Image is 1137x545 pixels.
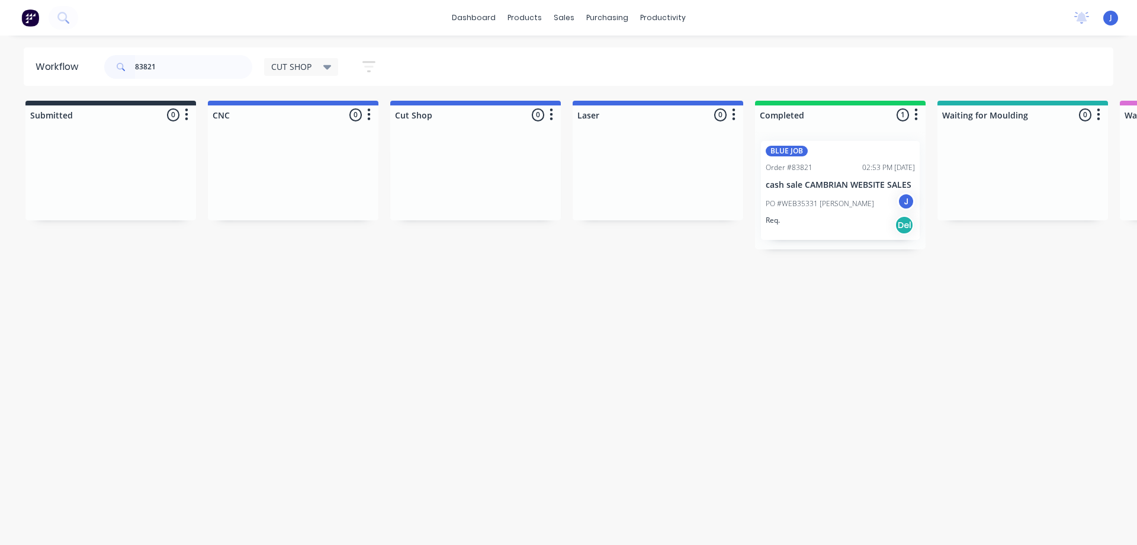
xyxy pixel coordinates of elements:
[634,9,692,27] div: productivity
[548,9,580,27] div: sales
[766,162,812,173] div: Order #83821
[21,9,39,27] img: Factory
[580,9,634,27] div: purchasing
[1110,12,1112,23] span: J
[502,9,548,27] div: products
[862,162,915,173] div: 02:53 PM [DATE]
[271,60,311,73] span: CUT SHOP
[446,9,502,27] a: dashboard
[897,193,915,210] div: J
[895,216,914,235] div: Del
[766,198,874,209] p: PO #WEB35331 [PERSON_NAME]
[766,180,915,190] p: cash sale CAMBRIAN WEBSITE SALES
[36,60,84,74] div: Workflow
[761,141,920,240] div: BLUE JOBOrder #8382102:53 PM [DATE]cash sale CAMBRIAN WEBSITE SALESPO #WEB35331 [PERSON_NAME]JReq...
[766,146,808,156] div: BLUE JOB
[766,215,780,226] p: Req.
[135,55,252,79] input: Search for orders...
